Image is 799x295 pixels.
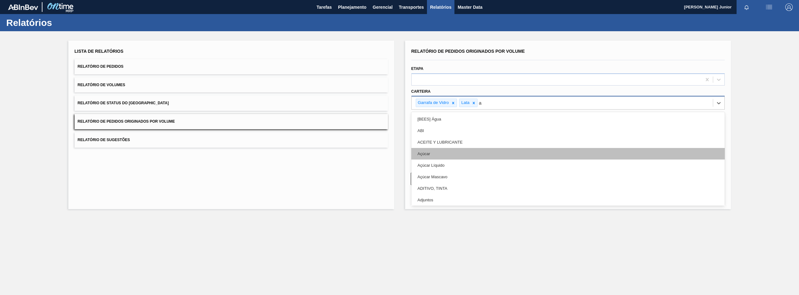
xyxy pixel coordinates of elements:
[78,64,124,69] span: Relatório de Pedidos
[737,3,757,12] button: Notificações
[411,171,725,183] div: Açúcar Mascavo
[399,3,424,11] span: Transportes
[411,113,725,125] div: [BEES] Água
[765,3,773,11] img: userActions
[78,83,125,87] span: Relatório de Volumes
[75,96,388,111] button: Relatório de Status do [GEOGRAPHIC_DATA]
[338,3,366,11] span: Planejamento
[430,3,451,11] span: Relatórios
[78,119,175,124] span: Relatório de Pedidos Originados por Volume
[75,59,388,74] button: Relatório de Pedidos
[8,4,38,10] img: TNhmsLtSVTkK8tSr43FrP2fwEKptu5GPRR3wAAAABJRU5ErkJggg==
[411,194,725,206] div: Adjuntos
[373,3,393,11] span: Gerencial
[78,101,169,105] span: Relatório de Status do [GEOGRAPHIC_DATA]
[78,138,130,142] span: Relatório de Sugestões
[411,66,424,71] label: Etapa
[6,19,117,26] h1: Relatórios
[411,173,565,185] button: Limpar
[411,183,725,194] div: ADITIVO, TINTA
[75,49,124,54] span: Lista de Relatórios
[316,3,332,11] span: Tarefas
[411,125,725,136] div: ABI
[458,3,482,11] span: Master Data
[75,132,388,148] button: Relatório de Sugestões
[411,89,431,94] label: Carteira
[75,114,388,129] button: Relatório de Pedidos Originados por Volume
[411,136,725,148] div: ACEITE Y LUBRICANTE
[459,99,470,107] div: Lata
[411,160,725,171] div: Açúcar Líquido
[411,148,725,160] div: Açúcar
[416,99,450,107] div: Garrafa de Vidro
[785,3,793,11] img: Logout
[411,49,525,54] span: Relatório de Pedidos Originados por Volume
[75,77,388,93] button: Relatório de Volumes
